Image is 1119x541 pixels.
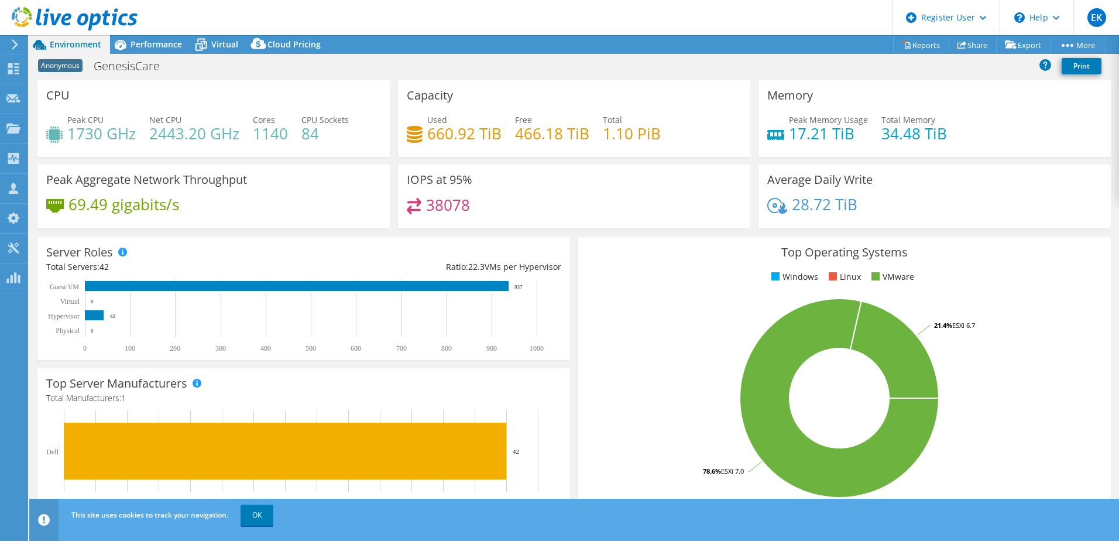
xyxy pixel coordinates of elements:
[407,89,453,102] h3: Capacity
[253,127,288,140] h4: 1140
[530,344,544,352] text: 1000
[38,59,83,72] span: Anonymous
[789,114,868,125] span: Peak Memory Usage
[149,114,181,125] span: Net CPU
[46,448,59,456] text: Dell
[881,127,947,140] h4: 34.48 TiB
[1050,36,1104,54] a: More
[792,198,857,211] h4: 28.72 TiB
[893,36,949,54] a: Reports
[789,127,868,140] h4: 17.21 TiB
[46,261,304,273] div: Total Servers:
[768,270,818,283] li: Windows
[110,313,115,319] text: 42
[515,127,589,140] h4: 466.18 TiB
[68,198,179,211] h4: 69.49 gigabits/s
[121,392,126,403] span: 1
[1062,58,1101,74] a: Print
[587,246,1102,259] h3: Top Operating Systems
[170,344,180,352] text: 200
[767,89,813,102] h3: Memory
[426,198,470,211] h4: 38078
[46,246,113,259] h3: Server Roles
[88,60,178,73] h1: GenesisCare
[99,261,109,272] span: 42
[301,114,349,125] span: CPU Sockets
[91,299,94,304] text: 0
[351,344,361,352] text: 600
[131,39,182,50] span: Performance
[869,270,914,283] li: VMware
[468,261,485,272] span: 22.3
[427,114,447,125] span: Used
[48,312,80,320] text: Hypervisor
[1014,12,1025,23] svg: \n
[267,39,321,50] span: Cloud Pricing
[71,510,228,520] span: This site uses cookies to track your navigation.
[949,36,997,54] a: Share
[513,448,519,455] text: 42
[396,344,407,352] text: 700
[826,270,861,283] li: Linux
[50,283,79,291] text: Guest VM
[67,114,104,125] span: Peak CPU
[306,344,316,352] text: 500
[211,39,238,50] span: Virtual
[60,297,80,306] text: Virtual
[427,127,502,140] h4: 660.92 TiB
[260,344,271,352] text: 400
[56,327,80,335] text: Physical
[215,344,226,352] text: 300
[881,114,935,125] span: Total Memory
[46,89,70,102] h3: CPU
[441,344,452,352] text: 800
[46,377,187,390] h3: Top Server Manufacturers
[46,173,247,186] h3: Peak Aggregate Network Throughput
[301,127,349,140] h4: 84
[253,114,275,125] span: Cores
[952,321,975,330] tspan: ESXi 6.7
[67,127,136,140] h4: 1730 GHz
[125,344,135,352] text: 100
[703,467,721,475] tspan: 78.6%
[50,39,101,50] span: Environment
[1087,8,1106,27] span: EK
[91,328,94,334] text: 0
[515,114,532,125] span: Free
[83,344,87,352] text: 0
[149,127,239,140] h4: 2443.20 GHz
[934,321,952,330] tspan: 21.4%
[46,392,561,405] h4: Total Manufacturers:
[603,127,661,140] h4: 1.10 PiB
[721,467,744,475] tspan: ESXi 7.0
[514,284,523,290] text: 937
[767,173,873,186] h3: Average Daily Write
[603,114,622,125] span: Total
[304,261,561,273] div: Ratio: VMs per Hypervisor
[996,36,1051,54] a: Export
[241,505,273,526] a: OK
[486,344,497,352] text: 900
[407,173,472,186] h3: IOPS at 95%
